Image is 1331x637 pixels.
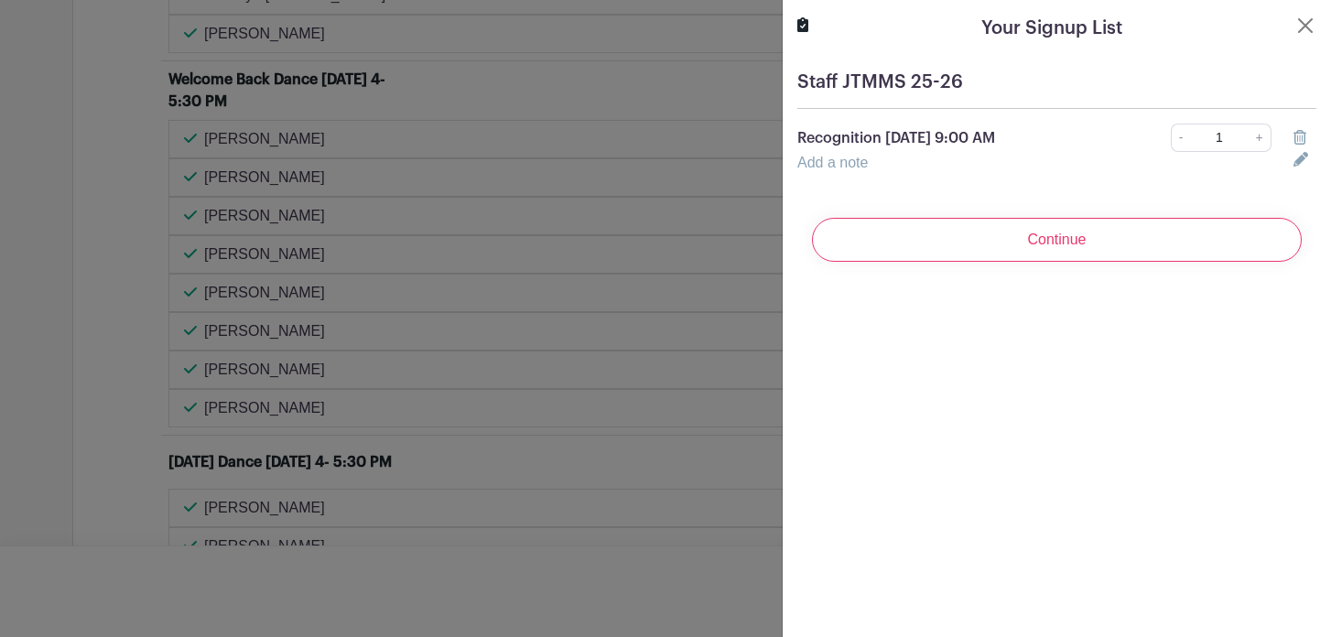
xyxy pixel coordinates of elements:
[981,15,1122,42] h5: Your Signup List
[797,127,1091,149] p: Recognition [DATE] 9:00 AM
[1249,124,1271,152] a: +
[1171,124,1191,152] a: -
[812,218,1302,262] input: Continue
[797,155,868,170] a: Add a note
[1294,15,1316,37] button: Close
[797,71,1316,93] h5: Staff JTMMS 25-26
